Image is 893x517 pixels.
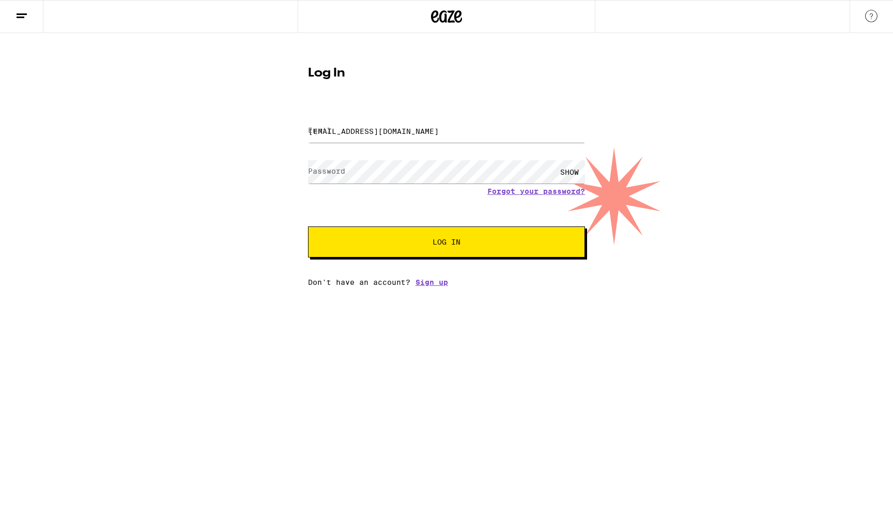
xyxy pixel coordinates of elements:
div: SHOW [554,160,585,184]
div: Don't have an account? [308,278,585,286]
span: Log In [433,238,460,246]
span: Hi. Need any help? [6,7,74,16]
h1: Log In [308,67,585,80]
label: Password [308,167,345,175]
a: Forgot your password? [487,187,585,195]
label: Email [308,126,331,134]
button: Log In [308,226,585,257]
input: Email [308,119,585,143]
a: Sign up [415,278,448,286]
